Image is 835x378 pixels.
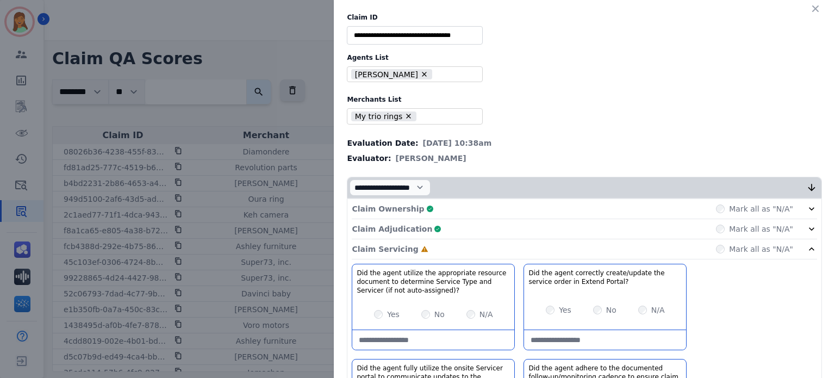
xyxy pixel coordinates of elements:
[729,203,793,214] label: Mark all as "N/A"
[347,95,822,104] label: Merchants List
[357,269,510,295] h3: Did the agent utilize the appropriate resource document to determine Service Type and Servicer (i...
[434,309,445,320] label: No
[351,69,432,79] li: [PERSON_NAME]
[396,153,466,164] span: [PERSON_NAME]
[729,224,793,234] label: Mark all as "N/A"
[420,70,428,78] button: Remove Tammy Davidson
[404,112,413,120] button: Remove My trio rings
[651,305,665,315] label: N/A
[352,203,424,214] p: Claim Ownership
[606,305,616,315] label: No
[351,111,416,122] li: My trio rings
[479,309,493,320] label: N/A
[347,53,822,62] label: Agents List
[423,138,492,148] span: [DATE] 10:38am
[528,269,682,286] h3: Did the agent correctly create/update the service order in Extend Portal?
[352,244,418,255] p: Claim Servicing
[350,110,476,123] ul: selected options
[387,309,400,320] label: Yes
[729,244,793,255] label: Mark all as "N/A"
[350,68,476,81] ul: selected options
[347,153,822,164] div: Evaluator:
[347,138,822,148] div: Evaluation Date:
[347,13,822,22] label: Claim ID
[559,305,571,315] label: Yes
[352,224,432,234] p: Claim Adjudication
